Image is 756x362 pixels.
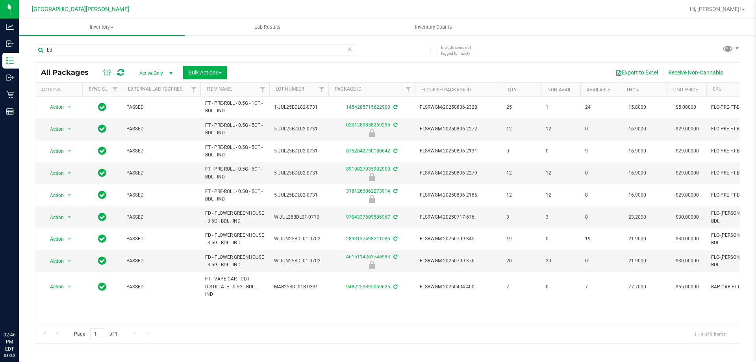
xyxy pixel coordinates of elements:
[185,19,350,35] a: Lab Results
[624,281,650,293] span: 77.7000
[35,44,356,56] input: Search Package ID, Item Name, SKU, Lot or Part Number...
[4,353,15,358] p: 08/20
[663,66,728,79] button: Receive Non-Cannabis
[65,256,74,267] span: select
[327,261,416,269] div: Newly Received
[205,144,265,159] span: FT - PRE-ROLL - 0.5G - 5CT - BDL - IND
[126,104,196,111] span: PASSED
[624,145,650,157] span: 16.9000
[41,68,96,77] span: All Packages
[506,191,536,199] span: 12
[98,189,106,200] span: In Sync
[585,125,615,133] span: 0
[546,257,576,265] span: 20
[624,233,650,245] span: 21.9000
[585,147,615,155] span: 9
[624,189,650,201] span: 16.9000
[508,87,517,93] a: Qty
[32,6,129,13] span: [GEOGRAPHIC_DATA][PERSON_NAME]
[688,328,732,340] span: 1 - 9 of 9 items
[506,235,536,243] span: 19
[187,83,200,96] a: Filter
[19,24,185,31] span: Inventory
[392,148,397,154] span: Sync from Compliance System
[624,102,650,113] span: 15.8000
[713,86,722,92] a: SKU
[673,87,698,93] a: Unit Price
[98,102,106,113] span: In Sync
[274,147,324,155] span: 5-JUL25BDL02-0731
[546,169,576,177] span: 12
[346,104,390,110] a: 1454285715622900
[43,102,64,113] span: Action
[506,104,536,111] span: 25
[43,234,64,245] span: Action
[65,146,74,157] span: select
[690,6,741,12] span: Hi, [PERSON_NAME]!
[392,122,397,128] span: Sync from Compliance System
[276,86,304,92] a: Lot Number
[205,100,265,115] span: FT - PRE-ROLL - 0.5G - 1CT - BDL - IND
[392,166,397,172] span: Sync from Compliance System
[585,213,615,221] span: 0
[89,86,119,92] a: Sync Status
[672,102,700,113] span: $5.00000
[205,275,265,298] span: FT - VAPE CART CDT DISTILLATE - 0.5G - BDL - IND
[205,210,265,225] span: FD - FLOWER GREENHOUSE - 3.5G - BDL - IND
[587,87,610,93] a: Available
[585,283,615,291] span: 7
[346,148,390,154] a: 8752842750180642
[126,283,196,291] span: PASSED
[350,19,516,35] a: Inventory Counts
[65,102,74,113] span: select
[327,173,416,181] div: Newly Received
[274,169,324,177] span: 5-JUL25BDL02-0731
[315,83,328,96] a: Filter
[6,57,14,65] inline-svg: Inventory
[672,281,703,293] span: $55.00000
[274,257,324,265] span: W-JUN25BDL01-0702
[346,236,390,241] a: 2893137498211585
[188,69,222,76] span: Bulk Actions
[585,191,615,199] span: 0
[98,145,106,156] span: In Sync
[98,233,106,244] span: In Sync
[65,190,74,201] span: select
[585,104,615,111] span: 24
[392,214,397,220] span: Sync from Compliance System
[672,255,703,267] span: $30.00000
[506,257,536,265] span: 20
[392,104,397,110] span: Sync from Compliance System
[441,45,480,56] span: Include items not tagged for facility
[420,125,497,133] span: FLSRWGM-20250806-2272
[585,169,615,177] span: 0
[672,145,703,157] span: $29.00000
[41,87,79,93] div: Actions
[98,255,106,266] span: In Sync
[98,123,106,134] span: In Sync
[274,235,324,243] span: W-JUN25BDL01-0702
[672,212,703,223] span: $30.00000
[506,125,536,133] span: 12
[327,195,416,203] div: Newly Received
[67,328,124,340] span: Page of 1
[6,108,14,115] inline-svg: Reports
[624,212,650,223] span: 23.2000
[546,191,576,199] span: 12
[4,331,15,353] p: 02:46 PM EDT
[624,255,650,267] span: 21.9000
[626,87,639,93] a: THC%
[274,191,324,199] span: 5-JUL25BDL02-0731
[126,169,196,177] span: PASSED
[672,189,703,201] span: $29.00000
[98,167,106,178] span: In Sync
[421,87,471,93] a: Flourish Package ID
[506,169,536,177] span: 12
[6,23,14,31] inline-svg: Analytics
[65,168,74,179] span: select
[420,191,497,199] span: FLSRWGM-20250806-2186
[546,147,576,155] span: 0
[126,213,196,221] span: PASSED
[274,104,324,111] span: 1-JUL25BDL02-0731
[244,24,291,31] span: Lab Results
